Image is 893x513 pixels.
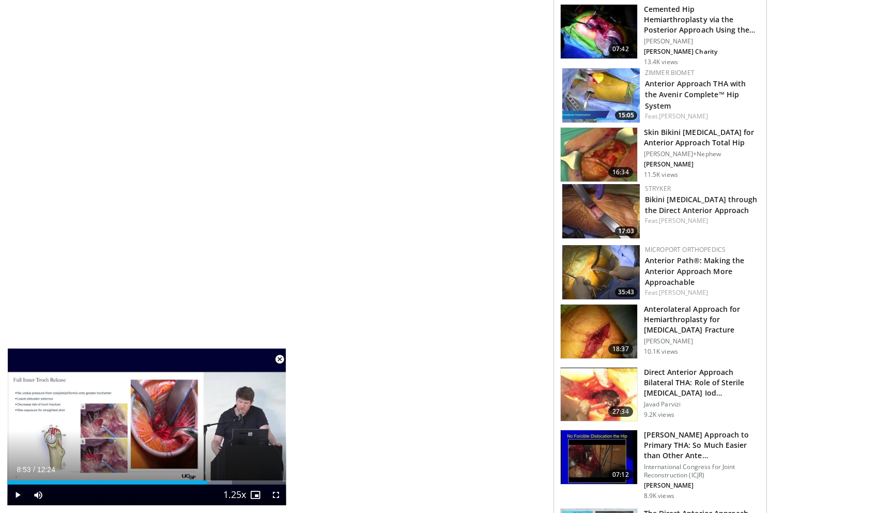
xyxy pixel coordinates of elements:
[561,128,637,182] img: 7e801375-3c53-4248-9819-03bc115251f5.150x105_q85_crop-smart_upscale.jpg
[17,465,30,474] span: 8:53
[269,349,290,370] button: Close
[560,430,760,500] a: 07:12 [PERSON_NAME] Approach to Primary THA: So Much Easier than Other Ante… International Congre...
[644,171,678,179] p: 11.5K views
[645,245,726,254] a: MicroPort Orthopedics
[562,245,640,299] a: 35:43
[560,4,760,66] a: 07:42 Cemented Hip Hemiarthroplasty via the Posterior Approach Using the S… [PERSON_NAME] [PERSON...
[645,68,695,77] a: Zimmer Biomet
[644,367,760,398] h3: Direct Anterior Approach Bilateral THA: Role of Sterile [MEDICAL_DATA] Iod…
[561,305,637,358] img: 78c34c25-97ae-4c02-9d2f-9b8ccc85d359.150x105_q85_crop-smart_upscale.jpg
[560,367,760,422] a: 27:34 Direct Anterior Approach Bilateral THA: Role of Sterile [MEDICAL_DATA] Iod… Javad Parvizi 9...
[562,68,640,123] img: eb5b5a40-8d21-45d7-9bde-9f80a5b8c275.150x105_q85_crop-smart_upscale.jpg
[561,430,637,484] img: 39c06b77-4aaf-44b3-a7d8-092cc5de73cb.150x105_q85_crop-smart_upscale.jpg
[28,485,49,505] button: Mute
[560,127,760,182] a: 16:34 Skin Bikini [MEDICAL_DATA] for Anterior Approach Total Hip [PERSON_NAME]+Nephew [PERSON_NAM...
[645,255,745,287] a: Anterior Path®: Making the Anterior Approach More Approachable
[562,184,640,238] a: 17:03
[561,368,637,421] img: 20b76134-ce20-4b38-a9d1-93da3bc1b6ca.150x105_q85_crop-smart_upscale.jpg
[562,184,640,238] img: 11799aab-4c45-4795-bf8b-2b5c57c3c453.150x105_q85_crop-smart_upscale.jpg
[644,127,760,148] h3: Skin Bikini [MEDICAL_DATA] for Anterior Approach Total Hip
[245,485,266,505] button: Enable picture-in-picture mode
[7,480,286,485] div: Progress Bar
[644,37,760,46] p: [PERSON_NAME]
[7,349,286,506] video-js: Video Player
[644,430,760,461] h3: [PERSON_NAME] Approach to Primary THA: So Much Easier than Other Ante…
[560,304,760,359] a: 18:37 Anterolateral Approach for Hemiarthroplasty for [MEDICAL_DATA] Fracture [PERSON_NAME] 10.1K...
[615,227,637,236] span: 17:03
[615,111,637,120] span: 15:05
[644,4,760,35] h3: Cemented Hip Hemiarthroplasty via the Posterior Approach Using the S…
[608,470,633,480] span: 07:12
[644,337,760,345] p: [PERSON_NAME]
[644,492,674,500] p: 8.9K views
[645,194,758,215] a: Bikini [MEDICAL_DATA] through the Direct Anterior Approach
[561,5,637,58] img: c66cfaa8-3ad4-4c68-92de-7144ce094961.150x105_q85_crop-smart_upscale.jpg
[644,481,760,490] p: [PERSON_NAME]
[644,348,678,356] p: 10.1K views
[33,465,35,474] span: /
[266,485,286,505] button: Fullscreen
[224,485,245,505] button: Playback Rate
[645,288,758,297] div: Feat.
[37,465,55,474] span: 12:24
[608,44,633,54] span: 07:42
[608,167,633,177] span: 16:34
[645,79,746,110] a: Anterior Approach THA with the Avenir Complete™ Hip System
[644,411,674,419] p: 9.2K views
[645,112,758,121] div: Feat.
[644,400,760,409] p: Javad Parvizi
[645,216,758,225] div: Feat.
[7,485,28,505] button: Play
[659,216,708,225] a: [PERSON_NAME]
[608,344,633,354] span: 18:37
[644,304,760,335] h3: Anterolateral Approach for Hemiarthroplasty for [MEDICAL_DATA] Fracture
[562,245,640,299] img: 6a159f90-ae12-4c2e-abfe-e68bea2d0925.150x105_q85_crop-smart_upscale.jpg
[644,58,678,66] p: 13.4K views
[644,463,760,479] p: International Congress for Joint Reconstruction (ICJR)
[644,160,760,169] p: [PERSON_NAME]
[562,68,640,123] a: 15:05
[644,48,760,56] p: [PERSON_NAME] Charity
[608,406,633,417] span: 27:34
[659,288,708,297] a: [PERSON_NAME]
[659,112,708,120] a: [PERSON_NAME]
[644,150,760,158] p: [PERSON_NAME]+Nephew
[645,184,671,193] a: Stryker
[615,288,637,297] span: 35:43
